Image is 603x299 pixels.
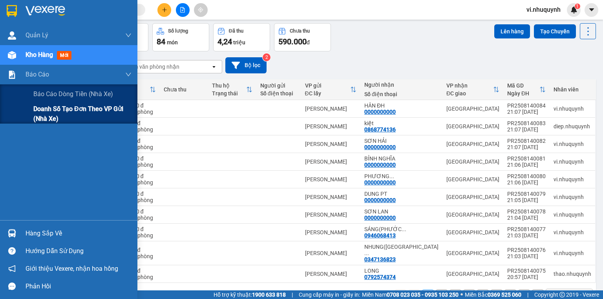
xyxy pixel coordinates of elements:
[446,141,499,147] div: [GEOGRAPHIC_DATA]
[233,39,245,46] span: triệu
[387,292,459,298] strong: 0708 023 035 - 0935 103 250
[503,79,550,100] th: Toggle SortBy
[554,123,591,129] div: diep.nhuquynh
[33,104,132,124] span: Doanh số tạo đơn theo VP gửi (nhà xe)
[364,82,439,88] div: Người nhận
[211,64,217,70] svg: open
[26,264,118,273] span: Giới thiệu Vexere, nhận hoa hồng
[290,28,310,34] div: Chưa thu
[364,256,396,263] div: 0347136823
[364,215,396,221] div: 0000000000
[554,159,591,165] div: vi.nhuquynh
[446,250,499,256] div: [GEOGRAPHIC_DATA]
[26,51,53,58] span: Kho hàng
[125,71,132,78] span: down
[305,176,356,182] div: [PERSON_NAME]
[260,90,297,97] div: Số điện thoại
[278,37,307,46] span: 590.000
[520,5,567,15] span: vi.nhuquynh
[212,90,246,97] div: Trạng thái
[554,250,591,256] div: vi.nhuquynh
[167,39,178,46] span: món
[554,229,591,235] div: vi.nhuquynh
[446,82,493,89] div: VP nhận
[125,32,132,38] span: down
[214,290,286,299] span: Hỗ trợ kỹ thuật:
[507,162,546,168] div: 21:06 [DATE]
[162,7,167,13] span: plus
[8,247,16,255] span: question-circle
[488,292,521,298] strong: 0369 525 060
[588,6,595,13] span: caret-down
[507,90,539,97] div: Ngày ĐH
[305,123,356,129] div: [PERSON_NAME]
[446,271,499,277] div: [GEOGRAPHIC_DATA]
[507,232,546,239] div: 21:03 [DATE]
[364,91,439,97] div: Số điện thoại
[389,173,394,179] span: ...
[507,138,546,144] div: PR2508140082
[446,194,499,200] div: [GEOGRAPHIC_DATA]
[305,250,356,256] div: [PERSON_NAME]
[8,31,16,40] img: warehouse-icon
[364,144,396,150] div: 0000000000
[507,173,546,179] div: PR2508140080
[26,228,132,239] div: Hàng sắp về
[554,106,591,112] div: vi.nhuquynh
[125,63,179,71] div: Chọn văn phòng nhận
[26,30,48,40] span: Quản Lý
[507,144,546,150] div: 21:07 [DATE]
[225,57,267,73] button: Bộ lọc
[305,106,356,112] div: [PERSON_NAME]
[364,126,396,133] div: 0868774136
[8,51,16,59] img: warehouse-icon
[8,265,16,272] span: notification
[554,86,591,93] div: Nhân viên
[507,102,546,109] div: PR2508140084
[26,245,132,257] div: Hướng dẫn sử dụng
[364,197,396,203] div: 0000000000
[534,24,576,38] button: Tạo Chuyến
[507,247,546,253] div: PR2508140076
[402,226,406,232] span: ...
[157,37,165,46] span: 84
[507,120,546,126] div: PR2508140083
[460,293,463,296] span: ⚪️
[507,208,546,215] div: PR2508140078
[364,179,396,186] div: 0000000000
[554,176,591,182] div: vi.nhuquynh
[507,179,546,186] div: 21:06 [DATE]
[554,211,591,218] div: vi.nhuquynh
[198,7,203,13] span: aim
[176,3,190,17] button: file-add
[212,82,246,89] div: Thu hộ
[260,82,297,89] div: Người gửi
[168,28,188,34] div: Số lượng
[57,51,71,60] span: mới
[554,141,591,147] div: vi.nhuquynh
[301,79,360,100] th: Toggle SortBy
[507,82,539,89] div: Mã GD
[364,138,439,144] div: SƠN HẢI
[364,191,439,197] div: DUNG PT
[305,141,356,147] div: [PERSON_NAME]
[362,290,459,299] span: Miền Nam
[305,211,356,218] div: [PERSON_NAME]
[305,194,356,200] div: [PERSON_NAME]
[465,290,521,299] span: Miền Bắc
[152,23,209,51] button: Số lượng84món
[507,215,546,221] div: 21:04 [DATE]
[554,271,591,277] div: thao.nhuquynh
[507,191,546,197] div: PR2508140079
[364,250,369,256] span: ...
[446,176,499,182] div: [GEOGRAPHIC_DATA]
[229,28,243,34] div: Đã thu
[507,155,546,162] div: PR2508140081
[554,194,591,200] div: vi.nhuquynh
[7,5,17,17] img: logo-vxr
[217,37,232,46] span: 4,24
[364,232,396,239] div: 0946068413
[274,23,331,51] button: Chưa thu590.000đ
[252,292,286,298] strong: 1900 633 818
[446,159,499,165] div: [GEOGRAPHIC_DATA]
